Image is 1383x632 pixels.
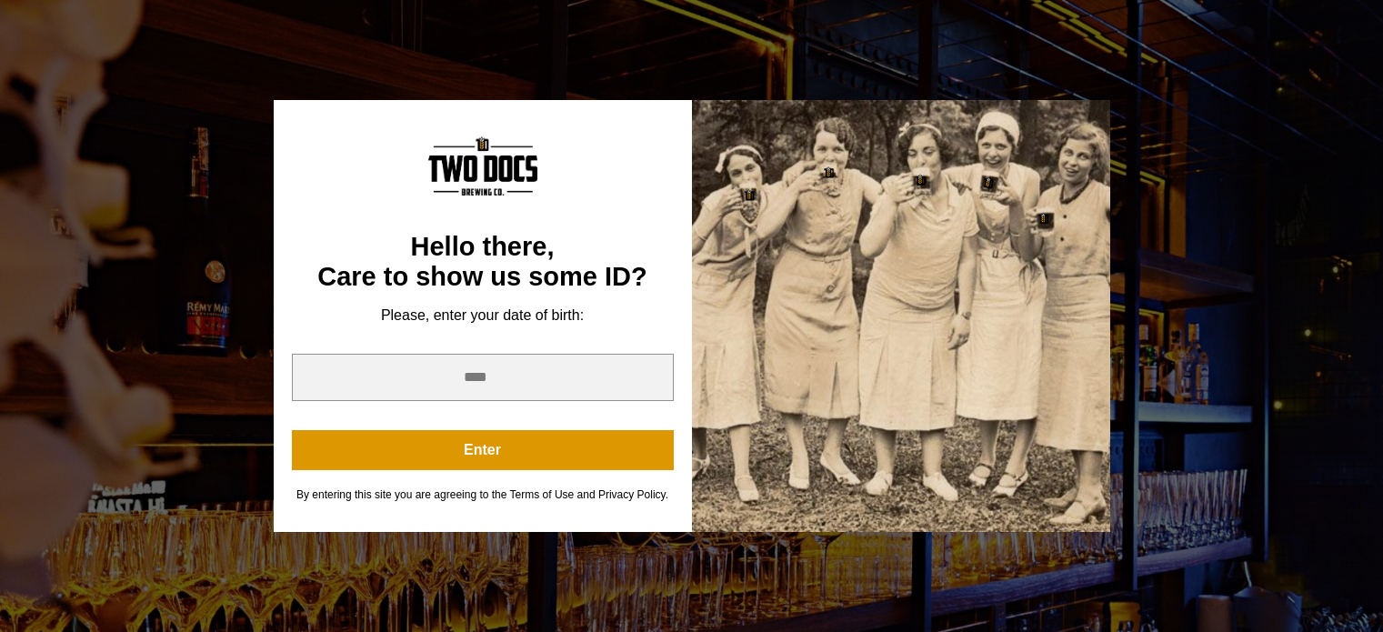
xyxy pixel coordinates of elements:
[292,354,674,401] input: year
[292,306,674,325] div: Please, enter your date of birth:
[292,232,674,293] div: Hello there, Care to show us some ID?
[292,430,674,470] button: Enter
[428,136,537,196] img: Content Logo
[292,488,674,502] div: By entering this site you are agreeing to the Terms of Use and Privacy Policy.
